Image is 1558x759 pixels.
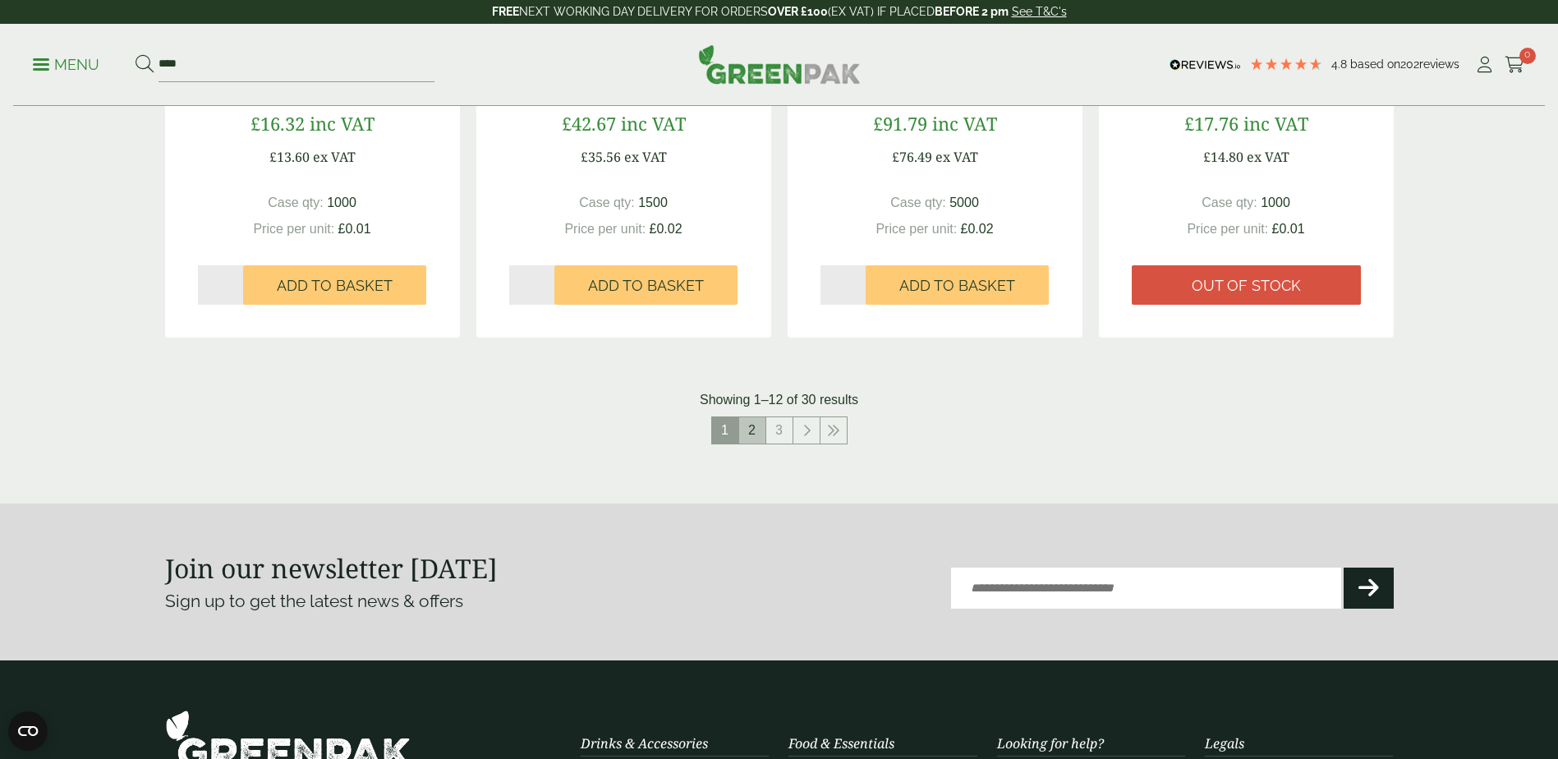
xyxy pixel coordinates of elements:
strong: Join our newsletter [DATE] [165,550,498,586]
strong: OVER £100 [768,5,828,18]
span: Case qty: [268,195,324,209]
span: 1000 [327,195,356,209]
span: ex VAT [1247,148,1289,166]
span: Price per unit: [564,222,646,236]
a: Menu [33,55,99,71]
button: Add to Basket [866,265,1049,305]
i: My Account [1474,57,1495,73]
span: £13.60 [269,148,310,166]
span: Case qty: [579,195,635,209]
a: Out of stock [1132,265,1361,305]
span: Price per unit: [876,222,957,236]
span: reviews [1419,57,1459,71]
p: Showing 1–12 of 30 results [700,390,858,410]
span: inc VAT [1243,111,1308,136]
span: Out of stock [1192,277,1301,295]
span: £0.02 [961,222,994,236]
span: £91.79 [873,111,927,136]
p: Sign up to get the latest news & offers [165,588,718,614]
span: Add to Basket [588,277,704,295]
img: REVIEWS.io [1170,59,1241,71]
span: Price per unit: [1187,222,1268,236]
span: 1 [712,417,738,444]
span: £42.67 [562,111,616,136]
span: ex VAT [624,148,667,166]
div: 4.79 Stars [1249,57,1323,71]
img: GreenPak Supplies [698,44,861,84]
span: £0.02 [650,222,682,236]
span: Based on [1350,57,1400,71]
a: 0 [1505,53,1525,77]
strong: BEFORE 2 pm [935,5,1009,18]
span: £0.01 [338,222,371,236]
span: 1000 [1261,195,1290,209]
span: inc VAT [932,111,997,136]
span: £0.01 [1272,222,1305,236]
span: Price per unit: [253,222,334,236]
p: Menu [33,55,99,75]
span: 4.8 [1331,57,1350,71]
span: £35.56 [581,148,621,166]
span: 5000 [949,195,979,209]
span: 1500 [638,195,668,209]
span: inc VAT [621,111,686,136]
i: Cart [1505,57,1525,73]
span: ex VAT [935,148,978,166]
span: Add to Basket [899,277,1015,295]
a: See T&C's [1012,5,1067,18]
button: Open CMP widget [8,711,48,751]
span: £76.49 [892,148,932,166]
button: Add to Basket [554,265,738,305]
span: inc VAT [310,111,375,136]
span: Case qty: [1202,195,1257,209]
strong: FREE [492,5,519,18]
span: 0 [1519,48,1536,64]
span: 202 [1400,57,1419,71]
a: 3 [766,417,793,444]
span: ex VAT [313,148,356,166]
button: Add to Basket [243,265,426,305]
a: 2 [739,417,765,444]
span: Add to Basket [277,277,393,295]
span: £16.32 [250,111,305,136]
span: Case qty: [890,195,946,209]
span: £17.76 [1184,111,1239,136]
span: £14.80 [1203,148,1243,166]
